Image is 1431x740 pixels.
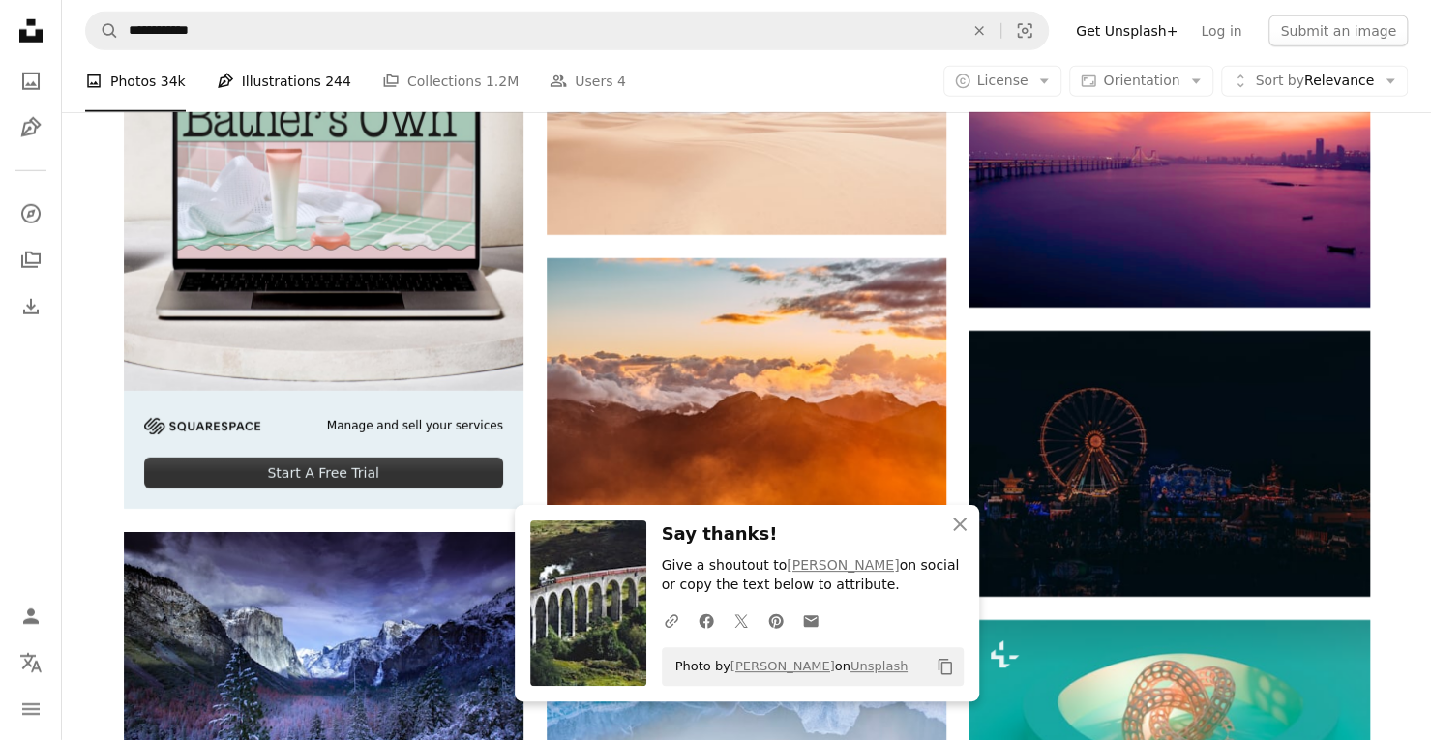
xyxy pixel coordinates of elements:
img: lighted Ferris wheel beside building [969,331,1369,597]
a: gray bridge above body of water during golden hour photography [969,165,1369,183]
a: lighted Ferris wheel beside building [969,455,1369,472]
button: License [943,66,1062,97]
a: Collections [12,241,50,280]
a: Unsplash [850,659,908,673]
a: Collections 1.2M [382,50,519,112]
span: Photo by on [666,651,909,682]
a: Photos [12,62,50,101]
a: Share on Facebook [689,601,724,639]
a: [PERSON_NAME] [787,557,899,573]
a: Share over email [793,601,828,639]
img: landscape photography of mountains with cloudy skies during golden hour [547,258,946,524]
button: Copy to clipboard [929,650,962,683]
a: Home — Unsplash [12,12,50,54]
a: Users 4 [550,50,626,112]
button: Language [12,643,50,682]
a: Log in [1189,15,1253,46]
a: bird's eye view of seashore [547,689,946,706]
a: landscape photography of mountains with cloudy skies during golden hour [547,382,946,400]
a: Share on Twitter [724,601,759,639]
button: Clear [958,13,1000,49]
a: Illustrations [12,108,50,147]
span: Relevance [1255,72,1374,91]
img: gray bridge above body of water during golden hour photography [969,42,1369,308]
button: Submit an image [1268,15,1408,46]
a: Download History [12,287,50,326]
span: Sort by [1255,73,1303,88]
img: file-1705255347840-230a6ab5bca9image [144,418,260,434]
button: Orientation [1069,66,1213,97]
span: 244 [325,71,351,92]
button: Sort byRelevance [1221,66,1408,97]
h3: Say thanks! [662,520,964,548]
a: Share on Pinterest [759,601,793,639]
button: Visual search [1001,13,1048,49]
a: Log in / Sign up [12,597,50,636]
div: Start A Free Trial [144,458,503,488]
a: Get Unsplash+ [1064,15,1189,46]
span: Manage and sell your services [327,418,503,434]
button: Search Unsplash [86,13,119,49]
a: photo of mountains and trees [124,656,523,673]
a: [PERSON_NAME] [730,659,835,673]
a: Illustrations 244 [217,50,351,112]
span: License [977,73,1029,88]
p: Give a shoutout to on social or copy the text below to attribute. [662,556,964,595]
form: Find visuals sitewide [85,12,1049,50]
a: Explore [12,194,50,233]
span: 1.2M [486,71,519,92]
span: Orientation [1103,73,1179,88]
button: Menu [12,690,50,728]
span: 4 [617,71,626,92]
